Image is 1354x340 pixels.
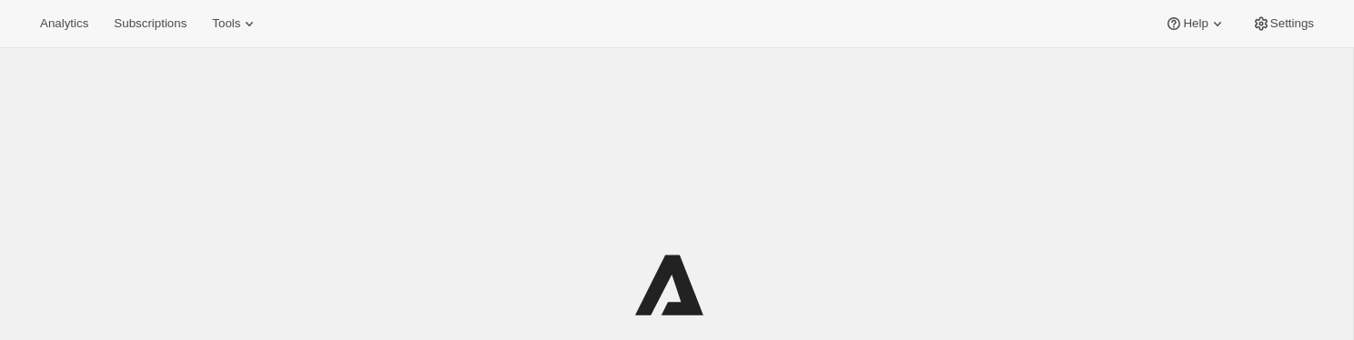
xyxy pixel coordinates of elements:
[114,16,187,31] span: Subscriptions
[212,16,240,31] span: Tools
[40,16,88,31] span: Analytics
[103,11,197,36] button: Subscriptions
[1183,16,1207,31] span: Help
[201,11,269,36] button: Tools
[1241,11,1325,36] button: Settings
[29,11,99,36] button: Analytics
[1270,16,1314,31] span: Settings
[1154,11,1237,36] button: Help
